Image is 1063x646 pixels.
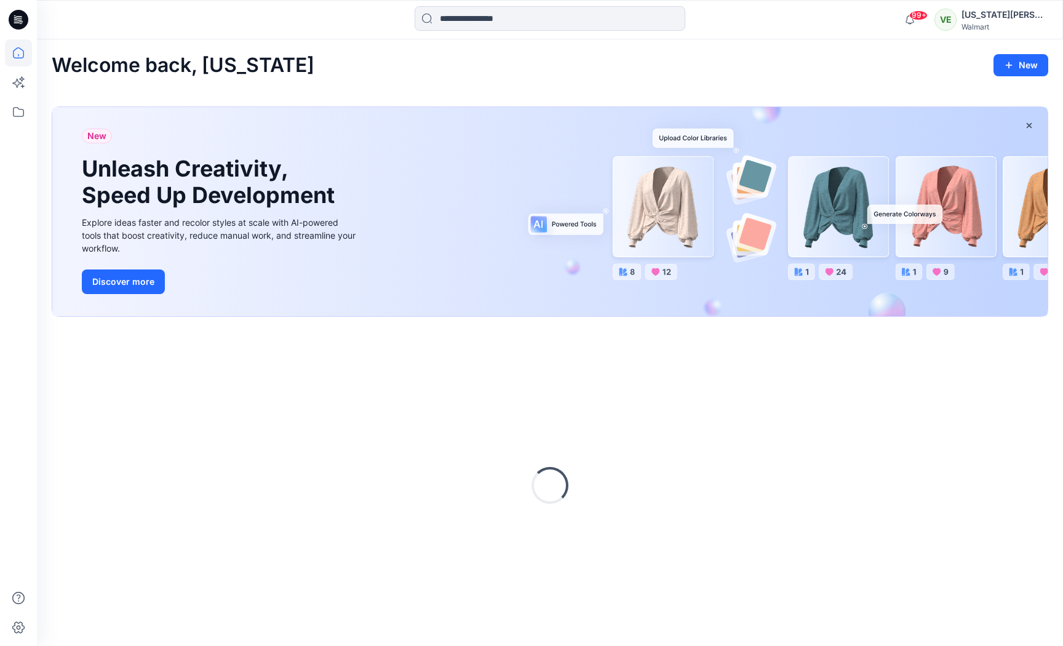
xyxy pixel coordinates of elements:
[82,156,340,209] h1: Unleash Creativity, Speed Up Development
[993,54,1048,76] button: New
[82,216,359,255] div: Explore ideas faster and recolor styles at scale with AI-powered tools that boost creativity, red...
[87,129,106,143] span: New
[909,10,928,20] span: 99+
[934,9,957,31] div: VE
[961,22,1048,31] div: Walmart
[82,269,359,294] a: Discover more
[82,269,165,294] button: Discover more
[52,54,314,77] h2: Welcome back, [US_STATE]
[961,7,1048,22] div: [US_STATE][PERSON_NAME]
